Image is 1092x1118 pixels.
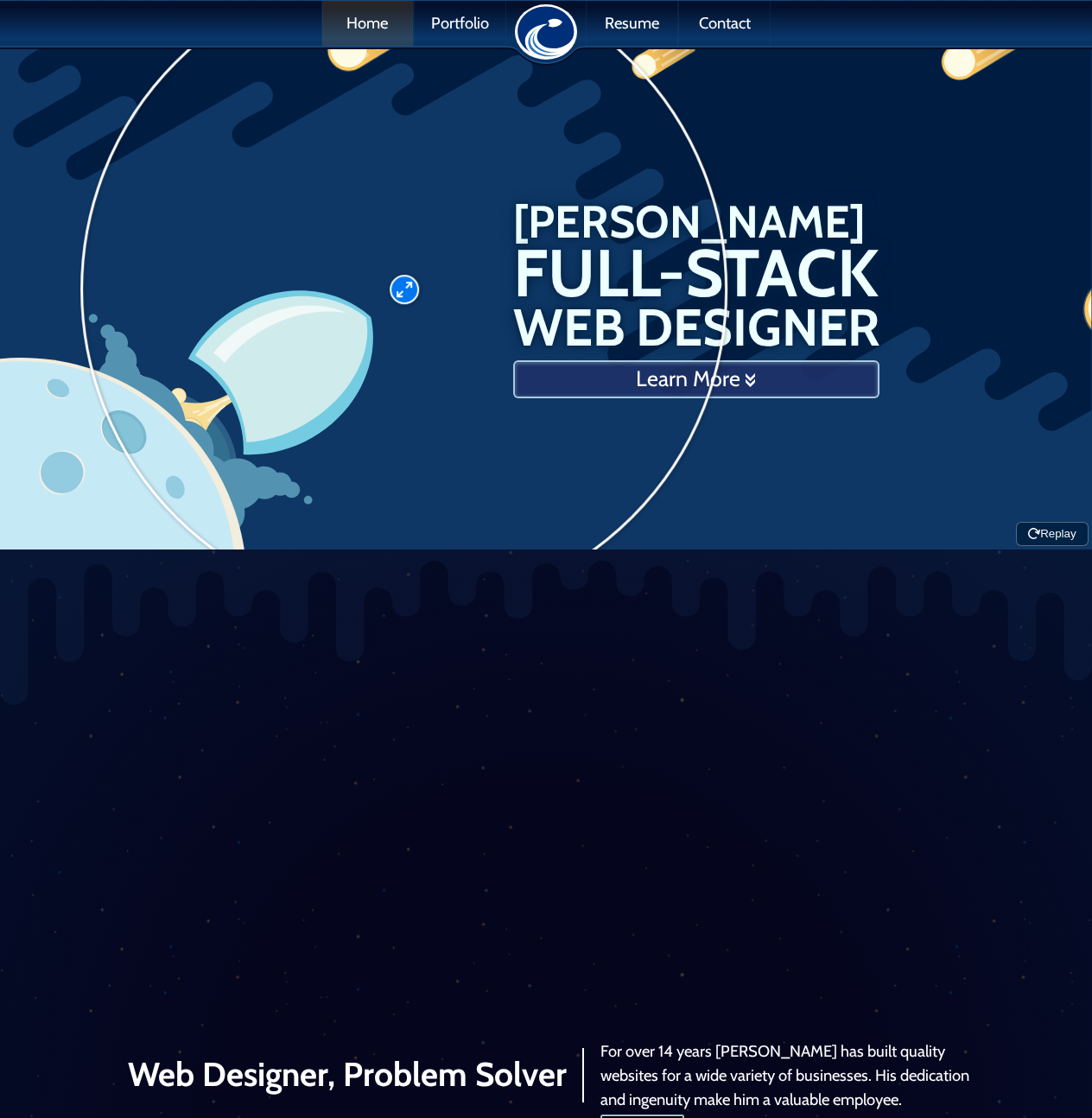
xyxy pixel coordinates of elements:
[1016,522,1089,547] button: Replay
[513,243,879,304] big: Full-Stack
[322,1,413,46] a: Home
[339,224,470,355] label: Click Me
[513,303,879,351] big: Web Designer
[111,1056,567,1094] h2: Web Designer, Problem Solver
[515,4,578,60] img: Steven Monson: Web Designer & Developer logo.
[587,1,677,46] a: Resume
[513,360,879,398] a: Learn More
[415,1,505,46] a: Portfolio
[513,194,865,249] small: [PERSON_NAME]
[679,1,770,46] a: Contact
